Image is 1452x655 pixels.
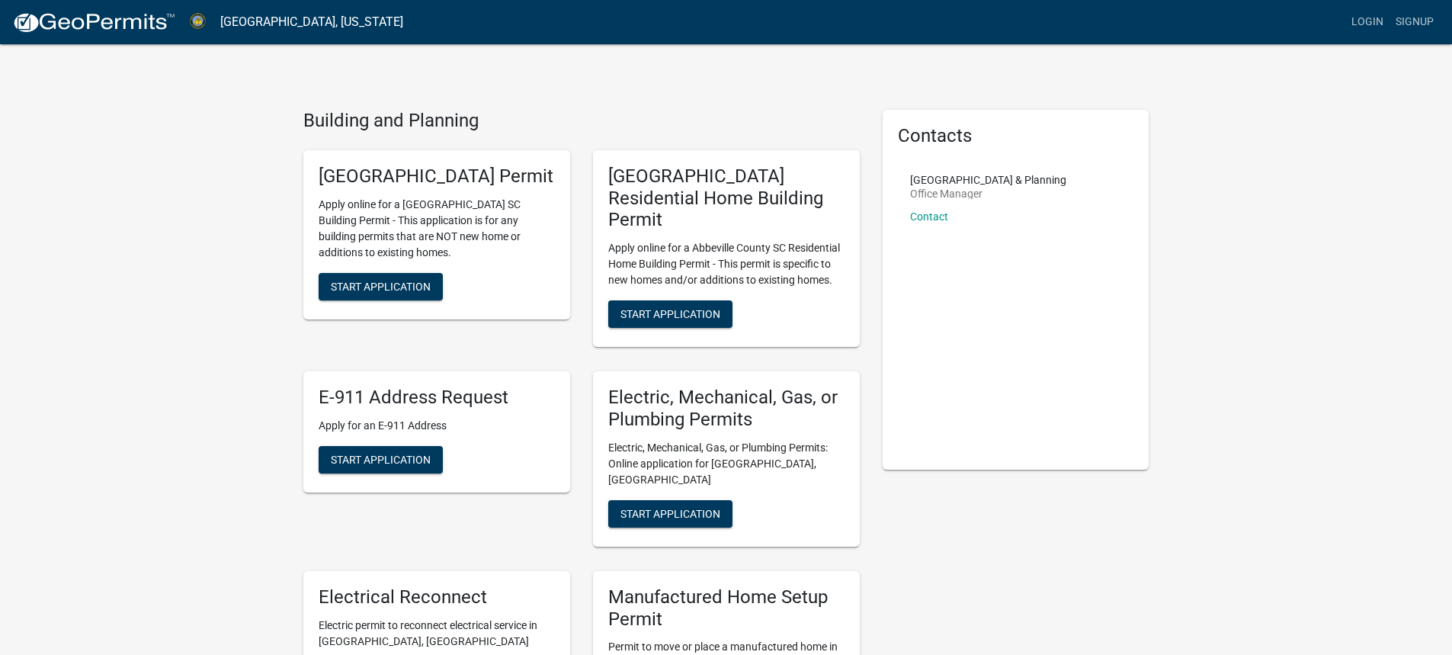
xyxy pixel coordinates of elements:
button: Start Application [608,300,732,328]
p: Office Manager [910,188,1066,199]
p: Apply online for a [GEOGRAPHIC_DATA] SC Building Permit - This application is for any building pe... [319,197,555,261]
a: [GEOGRAPHIC_DATA], [US_STATE] [220,9,403,35]
h5: [GEOGRAPHIC_DATA] Permit [319,165,555,188]
h5: Electrical Reconnect [319,586,555,608]
span: Start Application [620,507,720,519]
h4: Building and Planning [303,110,860,132]
a: Signup [1389,8,1440,37]
span: Start Application [331,280,431,292]
p: Electric, Mechanical, Gas, or Plumbing Permits: Online application for [GEOGRAPHIC_DATA], [GEOGRA... [608,440,845,488]
img: Abbeville County, South Carolina [188,11,208,32]
p: Apply for an E-911 Address [319,418,555,434]
h5: [GEOGRAPHIC_DATA] Residential Home Building Permit [608,165,845,231]
button: Start Application [319,273,443,300]
h5: Manufactured Home Setup Permit [608,586,845,631]
span: Start Application [620,308,720,320]
h5: Contacts [898,125,1134,147]
span: Start Application [331,453,431,465]
p: Electric permit to reconnect electrical service in [GEOGRAPHIC_DATA], [GEOGRAPHIC_DATA] [319,618,555,650]
button: Start Application [319,446,443,474]
h5: Electric, Mechanical, Gas, or Plumbing Permits [608,387,845,431]
a: Contact [910,210,948,223]
a: Login [1345,8,1389,37]
button: Start Application [608,500,732,528]
p: Apply online for a Abbeville County SC Residential Home Building Permit - This permit is specific... [608,240,845,288]
p: [GEOGRAPHIC_DATA] & Planning [910,175,1066,185]
h5: E-911 Address Request [319,387,555,409]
